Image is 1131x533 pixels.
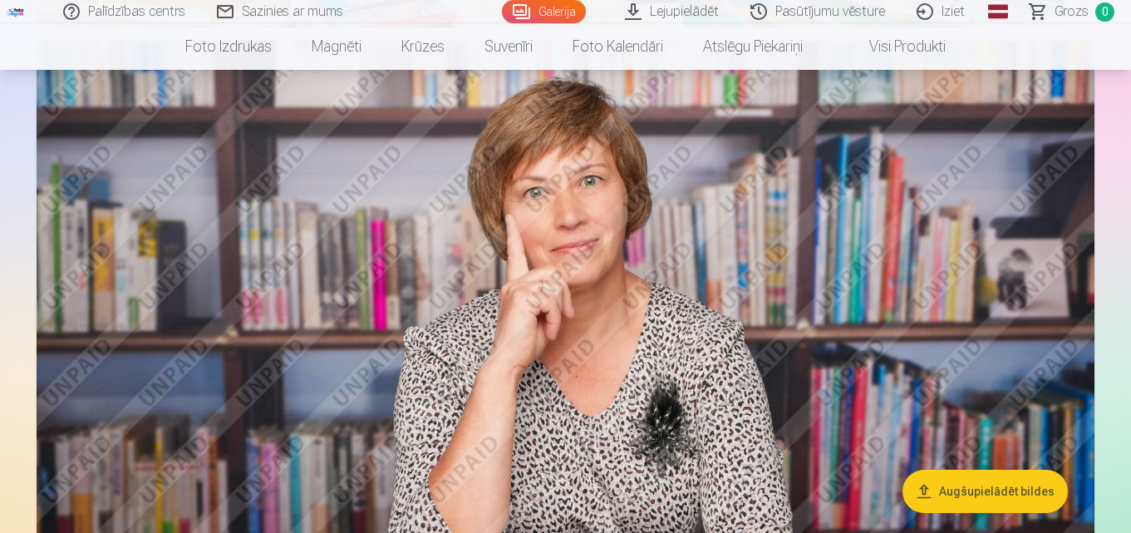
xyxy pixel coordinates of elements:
[902,470,1068,513] button: Augšupielādēt bildes
[553,23,683,70] a: Foto kalendāri
[465,23,553,70] a: Suvenīri
[165,23,292,70] a: Foto izdrukas
[7,7,25,17] img: /fa1
[292,23,381,70] a: Magnēti
[683,23,823,70] a: Atslēgu piekariņi
[823,23,966,70] a: Visi produkti
[381,23,465,70] a: Krūzes
[1095,2,1114,22] span: 0
[1055,2,1089,22] span: Grozs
